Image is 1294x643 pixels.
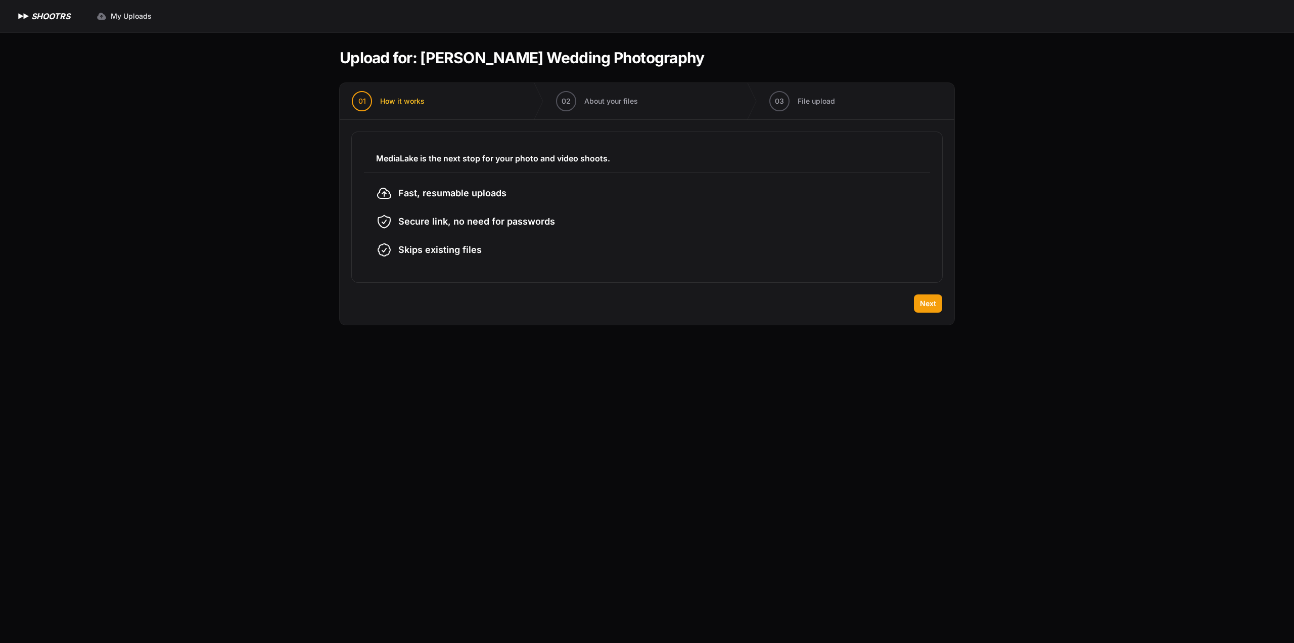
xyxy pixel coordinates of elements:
[562,96,571,106] span: 02
[111,11,152,21] span: My Uploads
[757,83,847,119] button: 03 File upload
[798,96,835,106] span: File upload
[376,152,918,164] h3: MediaLake is the next stop for your photo and video shoots.
[90,7,158,25] a: My Uploads
[340,83,437,119] button: 01 How it works
[16,10,31,22] img: SHOOTRS
[398,243,482,257] span: Skips existing files
[340,49,704,67] h1: Upload for: [PERSON_NAME] Wedding Photography
[398,186,506,200] span: Fast, resumable uploads
[16,10,70,22] a: SHOOTRS SHOOTRS
[920,298,936,309] span: Next
[380,96,425,106] span: How it works
[914,294,942,313] button: Next
[775,96,784,106] span: 03
[584,96,638,106] span: About your files
[398,215,555,229] span: Secure link, no need for passwords
[31,10,70,22] h1: SHOOTRS
[358,96,366,106] span: 01
[544,83,650,119] button: 02 About your files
